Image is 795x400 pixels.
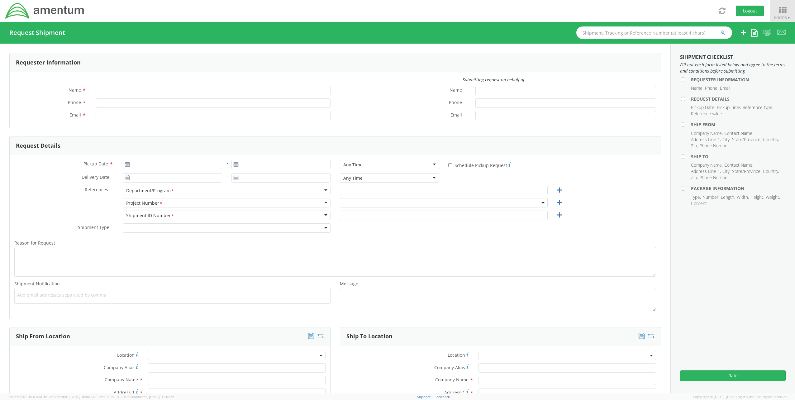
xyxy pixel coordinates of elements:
[724,130,753,136] li: Contact Name
[435,394,450,399] a: Feedback
[448,161,511,169] label: Schedule Pickup Request
[691,143,698,149] li: Zip
[722,168,731,174] li: City
[724,162,753,168] li: Contact Name
[691,200,707,207] li: Content
[114,389,135,395] span: Address 1
[83,161,108,167] span: Pickup Date
[14,240,55,246] span: Reason for Request
[5,2,85,20] img: dyn-intl-logo-049831509241104b2a82.png
[720,85,730,91] li: Email
[774,14,791,20] span: Forms
[450,112,462,119] span: Email
[787,15,791,20] span: ▼
[691,85,703,91] li: Name
[104,364,135,370] span: Company Alias
[702,194,719,200] li: Number
[705,85,718,91] li: Phone
[732,168,761,174] li: State/Province
[691,136,721,143] li: Address Line 1
[126,188,175,194] div: Department/Program
[736,6,764,16] button: Logout
[126,212,175,219] div: Shipment ID Number
[691,194,701,200] li: Type
[16,143,60,149] h3: Request Details
[450,87,462,94] span: Name
[732,136,761,143] li: State/Province
[717,104,741,111] li: Pickup Time
[16,333,70,340] h3: Ship From Location
[763,168,779,174] li: Country
[691,97,786,101] h4: Request Details
[340,281,358,287] span: Message
[69,112,81,118] span: Email
[722,136,731,143] li: City
[691,186,786,191] h4: Package Information
[417,394,431,399] a: Support
[78,224,109,231] span: Shipment Type
[448,163,452,167] input: Schedule Pickup Request
[763,136,779,143] li: Country
[691,174,698,181] li: Zip
[435,377,469,383] span: Company Name
[691,130,723,136] li: Company Name
[693,394,788,399] span: Copyright © [DATE]-[DATE] Agistix Inc., All Rights Reserved
[691,111,722,117] li: Reference value
[95,394,174,399] span: Client: 2025.18.0-0e69584
[699,174,729,181] li: Phone Number
[680,62,786,74] span: Fill out each form listed below and agree to the terms and conditions before submitting
[463,77,524,83] i: Submitting request on behalf of
[16,60,81,66] h3: Requester Information
[750,194,764,200] li: Height
[9,29,65,36] h4: Request Shipment
[69,87,81,93] span: Name
[680,55,786,60] h3: Shipment Checklist
[448,352,465,358] span: Location
[343,162,363,168] div: Any Time
[691,162,723,168] li: Company Name
[434,364,465,370] span: Company Alias
[136,394,174,399] span: master, [DATE] 08:10:29
[343,175,363,181] div: Any Time
[449,99,462,107] span: Phone
[680,370,786,381] button: Rate
[691,122,786,127] h4: Ship From
[68,99,81,105] span: Phone
[691,77,786,82] h4: Requester Information
[7,394,94,399] span: Server: 2025.18.0-daa1fe12ee7
[691,154,786,159] h4: Ship To
[126,200,163,207] div: Project Number
[444,389,465,395] span: Address 1
[56,394,94,399] span: master, [DATE] 10:04:51
[117,352,135,358] span: Location
[721,194,735,200] li: Length
[699,143,729,149] li: Phone Number
[737,194,749,200] li: Width
[766,194,780,200] li: Weight
[743,104,773,111] li: Reference type
[82,174,109,181] span: Delivery Date
[691,168,721,174] li: Address Line 1
[85,187,108,193] span: References
[17,292,328,298] span: Add email addresses separated by comma
[346,333,393,340] h3: Ship To Location
[576,26,732,39] input: Shipment, Tracking or Reference Number (at least 4 chars)
[105,377,138,383] span: Company Name
[691,104,715,111] li: Pickup Date
[14,281,60,287] span: Shipment Notification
